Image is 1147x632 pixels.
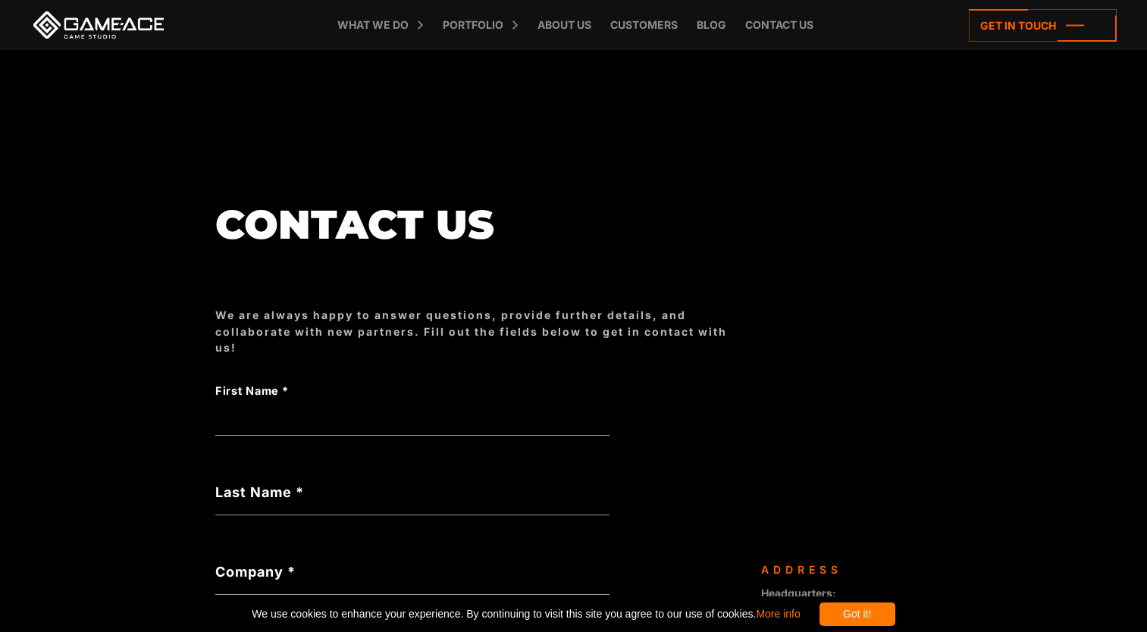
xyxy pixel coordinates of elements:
a: More info [756,608,800,620]
strong: Headquarters: [761,587,836,599]
label: Company * [215,562,610,582]
a: Get in touch [969,9,1117,42]
span: [GEOGRAPHIC_DATA], [GEOGRAPHIC_DATA] [761,587,873,631]
label: First Name * [215,383,531,399]
div: We are always happy to answer questions, provide further details, and collaborate with new partne... [215,307,746,355]
span: We use cookies to enhance your experience. By continuing to visit this site you agree to our use ... [252,602,800,626]
div: Address [761,562,920,577]
div: Got it! [820,602,895,626]
label: Last Name * [215,482,610,502]
h1: Contact us [215,202,746,246]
